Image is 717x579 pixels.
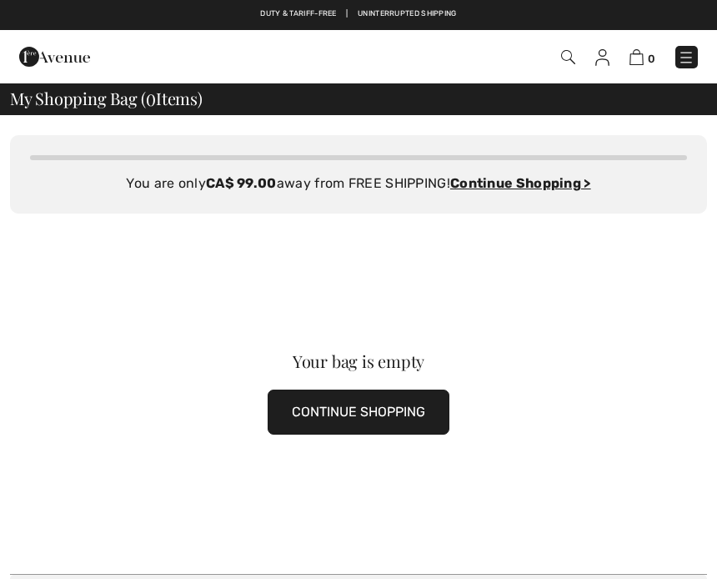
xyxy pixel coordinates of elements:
img: Menu [678,49,694,66]
strong: CA$ 99.00 [206,175,277,191]
img: Search [561,50,575,64]
img: Shopping Bag [629,49,644,65]
button: CONTINUE SHOPPING [268,390,449,435]
a: Continue Shopping > [450,175,591,191]
div: Your bag is empty [45,353,672,370]
a: 1ère Avenue [19,48,90,63]
div: You are only away from FREE SHIPPING! [30,174,687,194]
a: Duty & tariff-free | Uninterrupted shipping [260,9,456,18]
a: 0 [629,47,655,67]
span: My Shopping Bag ( Items) [10,90,203,107]
img: My Info [595,49,609,66]
span: 0 [648,53,655,65]
img: 1ère Avenue [19,40,90,73]
span: 0 [146,86,156,108]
